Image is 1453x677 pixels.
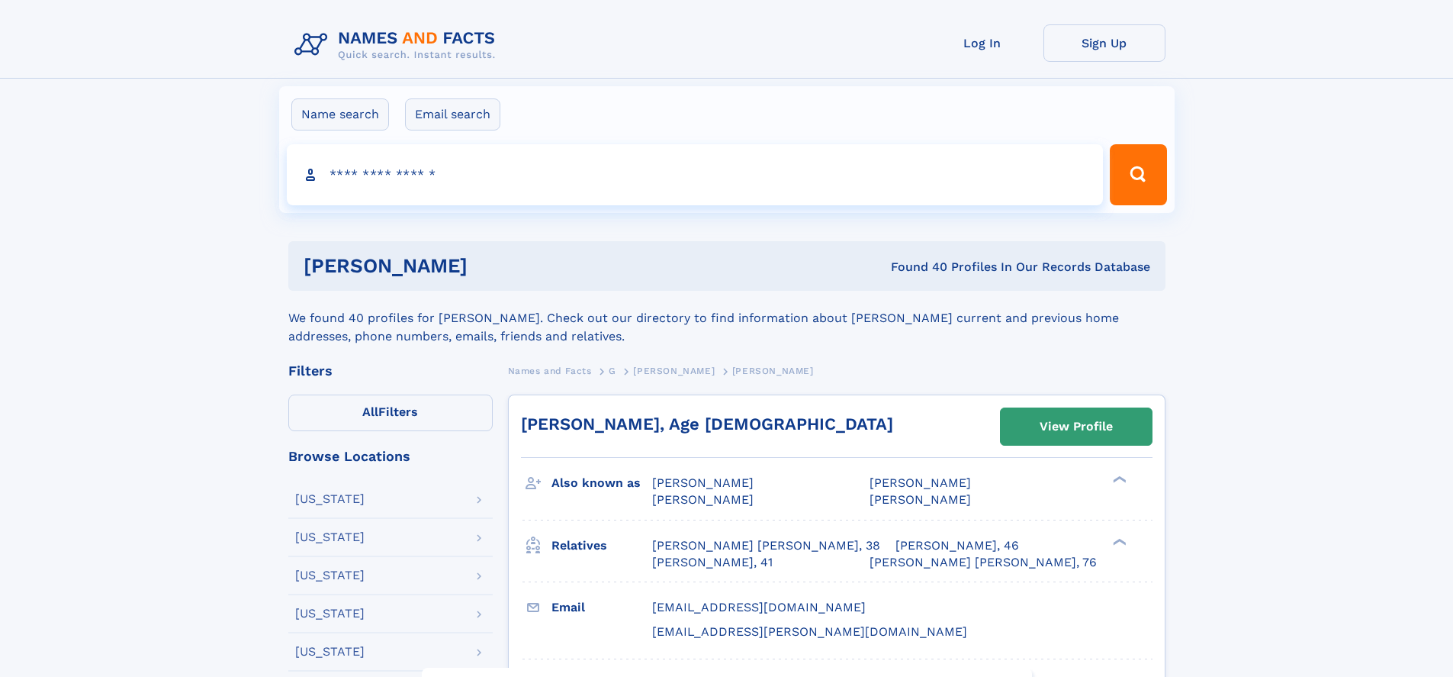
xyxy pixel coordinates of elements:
div: ❯ [1109,475,1127,485]
a: Names and Facts [508,361,592,380]
h3: Email [551,595,652,621]
span: [PERSON_NAME] [732,366,814,376]
div: Found 40 Profiles In Our Records Database [679,259,1150,276]
span: [PERSON_NAME] [870,492,971,507]
span: All [362,405,378,419]
span: [PERSON_NAME] [633,366,715,376]
div: Browse Locations [288,450,493,463]
div: [US_STATE] [295,531,365,543]
a: Log In [921,24,1043,62]
div: We found 40 profiles for [PERSON_NAME]. Check out our directory to find information about [PERSON... [288,291,1165,346]
a: G [609,361,616,380]
label: Filters [288,395,493,431]
div: View Profile [1040,409,1113,444]
a: View Profile [1001,408,1152,445]
div: [US_STATE] [295,493,365,505]
button: Search Button [1110,144,1166,205]
img: Logo Names and Facts [288,24,508,66]
a: [PERSON_NAME], Age [DEMOGRAPHIC_DATA] [521,414,893,434]
span: [EMAIL_ADDRESS][DOMAIN_NAME] [652,600,866,614]
h3: Also known as [551,470,652,496]
div: [US_STATE] [295,646,365,658]
a: [PERSON_NAME], 41 [652,554,773,571]
span: G [609,366,616,376]
h3: Relatives [551,533,652,559]
a: [PERSON_NAME] [633,361,715,380]
div: [US_STATE] [295,608,365,620]
a: [PERSON_NAME] [PERSON_NAME], 38 [652,537,880,554]
span: [EMAIL_ADDRESS][PERSON_NAME][DOMAIN_NAME] [652,624,967,639]
h1: [PERSON_NAME] [304,256,680,276]
a: [PERSON_NAME] [PERSON_NAME], 76 [870,554,1097,571]
label: Email search [405,98,500,131]
a: [PERSON_NAME], 46 [895,537,1019,554]
div: Filters [288,364,493,378]
span: [PERSON_NAME] [652,492,754,507]
span: [PERSON_NAME] [870,476,971,490]
span: [PERSON_NAME] [652,476,754,490]
div: [US_STATE] [295,569,365,582]
input: search input [287,144,1104,205]
label: Name search [291,98,389,131]
div: ❯ [1109,537,1127,546]
a: Sign Up [1043,24,1165,62]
